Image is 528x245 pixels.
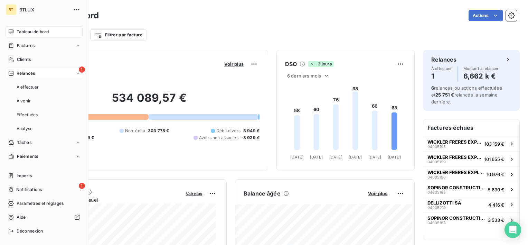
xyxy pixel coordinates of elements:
[427,145,446,149] span: 04005195
[310,155,323,160] tspan: [DATE]
[39,91,260,112] h2: 534 089,57 €
[488,217,504,223] span: 3 533 €
[388,155,401,160] tspan: [DATE]
[17,29,49,35] span: Tableau de bord
[17,126,32,132] span: Analyse
[349,155,362,160] tspan: [DATE]
[488,187,504,192] span: 5 630 €
[469,10,503,21] button: Actions
[184,190,204,197] button: Voir plus
[423,119,519,136] h6: Factures échues
[427,190,446,194] span: 04005165
[216,128,241,134] span: Débit divers
[487,172,504,177] span: 10 976 €
[423,212,519,227] button: SOPINOR CONSTRUCTIONS SA040051633 533 €
[308,61,333,67] span: -3 jours
[6,212,83,223] a: Aide
[17,214,26,220] span: Aide
[17,56,31,63] span: Clients
[287,73,321,79] span: 6 derniers mois
[368,155,381,160] tspan: [DATE]
[431,55,456,64] h6: Relances
[243,128,260,134] span: 3 949 €
[423,136,519,151] button: WICKLER FRERES EXPLOITATION SARL04005195103 159 €
[488,202,504,208] span: 4 416 €
[125,128,145,134] span: Non-échu
[431,71,452,82] h4: 1
[329,155,342,160] tspan: [DATE]
[16,187,42,193] span: Notifications
[222,61,246,67] button: Voir plus
[17,98,31,104] span: À venir
[463,71,499,82] h4: 6,662 k €
[431,85,502,105] span: relances ou actions effectuées et relancés la semaine dernière.
[290,155,303,160] tspan: [DATE]
[463,66,499,71] span: Montant à relancer
[17,84,39,90] span: À effectuer
[6,4,17,15] div: BT
[19,7,69,12] span: BTLUX
[435,92,454,98] span: 25 751 €
[505,221,521,238] div: Open Intercom Messenger
[199,135,238,141] span: Avoirs non associés
[90,29,147,40] button: Filtrer par facture
[484,156,504,162] span: 101 655 €
[427,200,461,206] span: DELLIZOTTI SA
[427,139,482,145] span: WICKLER FRERES EXPLOITATION SARL
[17,70,35,76] span: Relances
[427,175,446,179] span: 04005196
[431,66,452,71] span: À effectuer
[79,183,85,189] span: 1
[427,160,446,164] span: 04005199
[423,151,519,166] button: WICKLER FRERES EXPLOITATION SARL04005199101 655 €
[423,197,519,212] button: DELLIZOTTI SA040052194 416 €
[244,189,281,198] h6: Balance âgée
[423,166,519,182] button: WICKLER FRERES EXPLOITATION SARL0400519610 976 €
[224,61,244,67] span: Voir plus
[427,185,485,190] span: SOPINOR CONSTRUCTIONS SA
[17,153,38,160] span: Paiements
[484,141,504,147] span: 103 159 €
[368,191,387,196] span: Voir plus
[186,191,202,196] span: Voir plus
[17,173,32,179] span: Imports
[17,43,35,49] span: Factures
[79,66,85,73] span: 1
[285,60,297,68] h6: DSO
[431,85,434,91] span: 6
[423,182,519,197] button: SOPINOR CONSTRUCTIONS SA040051655 630 €
[17,200,64,207] span: Paramètres et réglages
[427,221,446,225] span: 04005163
[17,139,31,146] span: Tâches
[427,215,485,221] span: SOPINOR CONSTRUCTIONS SA
[241,135,260,141] span: -3 029 €
[427,154,482,160] span: WICKLER FRERES EXPLOITATION SARL
[366,190,389,197] button: Voir plus
[148,128,169,134] span: 303 778 €
[17,112,38,118] span: Effectuées
[39,196,181,203] span: Chiffre d'affaires mensuel
[17,228,43,234] span: Déconnexion
[427,170,484,175] span: WICKLER FRERES EXPLOITATION SARL
[427,206,446,210] span: 04005219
